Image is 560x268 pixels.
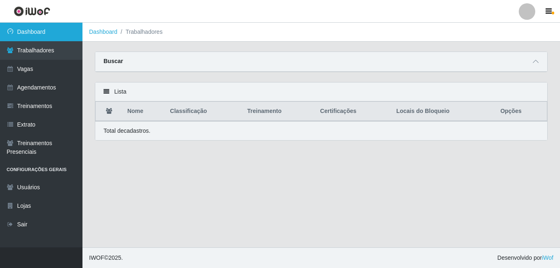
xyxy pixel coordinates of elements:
[497,254,553,262] span: Desenvolvido por
[95,82,547,101] div: Lista
[118,28,163,36] li: Trabalhadores
[391,102,495,121] th: Locais do Bloqueio
[495,102,547,121] th: Opções
[14,6,50,16] img: CoreUI Logo
[542,254,553,261] a: iWof
[89,254,104,261] span: IWOF
[165,102,242,121] th: Classificação
[242,102,315,121] th: Treinamento
[89,28,118,35] a: Dashboard
[104,58,123,64] strong: Buscar
[122,102,165,121] th: Nome
[104,127,151,135] p: Total de cadastros.
[89,254,123,262] span: © 2025 .
[82,23,560,42] nav: breadcrumb
[315,102,391,121] th: Certificações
